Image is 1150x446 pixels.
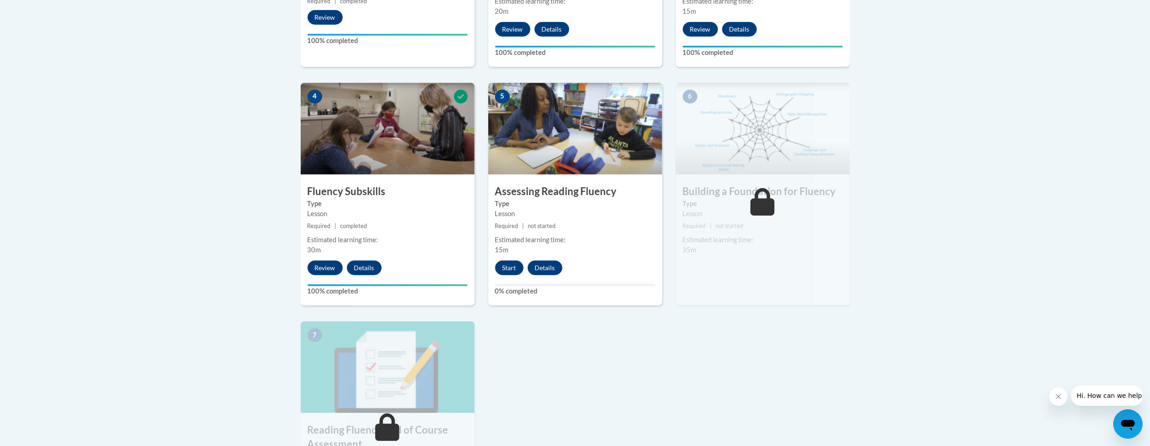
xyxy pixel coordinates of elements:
[495,235,655,245] div: Estimated learning time:
[308,284,468,286] div: Your progress
[301,185,475,199] h3: Fluency Subskills
[683,48,843,58] label: 100% completed
[308,286,468,296] label: 100% completed
[495,48,655,58] label: 100% completed
[683,209,843,219] div: Lesson
[522,223,524,229] span: |
[308,209,468,219] div: Lesson
[710,223,712,229] span: |
[495,199,655,209] label: Type
[495,261,524,275] button: Start
[495,223,518,229] span: Required
[488,83,662,174] img: Course Image
[683,246,696,254] span: 35m
[676,83,850,174] img: Course Image
[340,223,367,229] span: completed
[495,90,510,103] span: 5
[683,46,843,48] div: Your progress
[683,22,718,37] button: Review
[488,185,662,199] h3: Assessing Reading Fluency
[1071,386,1143,406] iframe: Message from company
[308,246,321,254] span: 30m
[1049,387,1068,406] iframe: Close message
[683,7,696,15] span: 15m
[495,22,530,37] button: Review
[495,209,655,219] div: Lesson
[722,22,757,37] button: Details
[347,261,382,275] button: Details
[1113,409,1143,439] iframe: Button to launch messaging window
[308,223,331,229] span: Required
[683,235,843,245] div: Estimated learning time:
[308,328,322,342] span: 7
[308,36,468,46] label: 100% completed
[495,7,509,15] span: 20m
[495,246,509,254] span: 15m
[335,223,336,229] span: |
[715,223,743,229] span: not started
[308,34,468,36] div: Your progress
[301,321,475,413] img: Course Image
[5,6,74,14] span: Hi. How can we help?
[308,10,343,25] button: Review
[308,90,322,103] span: 4
[535,22,569,37] button: Details
[308,199,468,209] label: Type
[308,235,468,245] div: Estimated learning time:
[683,90,697,103] span: 6
[676,185,850,199] h3: Building a Foundation for Fluency
[495,46,655,48] div: Your progress
[528,223,556,229] span: not started
[308,261,343,275] button: Review
[683,223,706,229] span: Required
[528,261,562,275] button: Details
[301,83,475,174] img: Course Image
[683,199,843,209] label: Type
[495,286,655,296] label: 0% completed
